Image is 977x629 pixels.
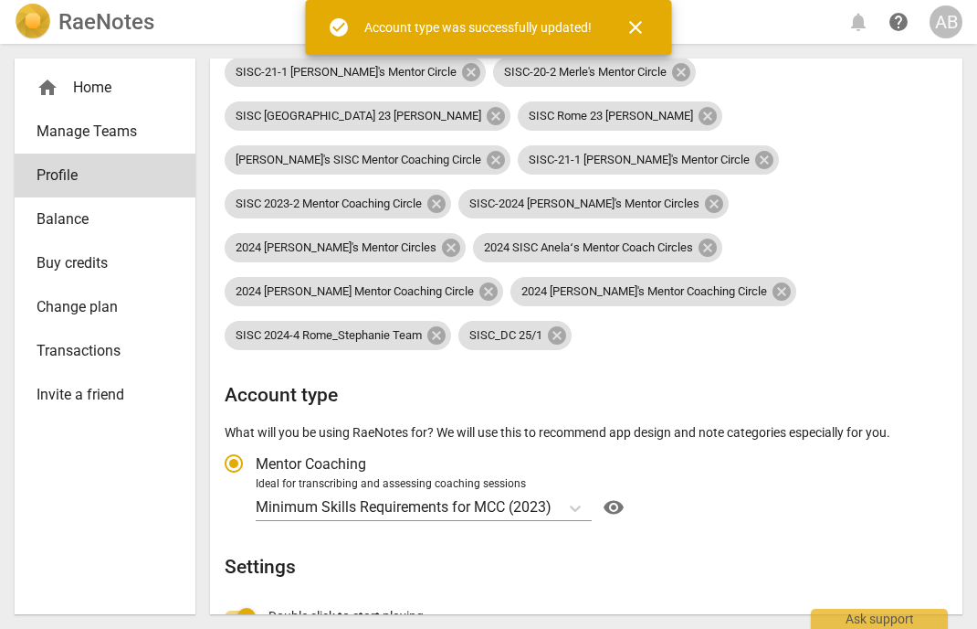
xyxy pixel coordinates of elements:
[458,329,553,343] span: SISC_DC 25/1
[458,189,729,219] div: SISC-2024 [PERSON_NAME]'s Mentor Circles
[225,384,948,407] h2: Account type
[599,496,628,518] span: visibility
[225,321,451,350] div: SISC 2024-4 Rome_Stephanie Team
[225,556,948,579] h2: Settings
[37,121,159,143] span: Manage Teams
[225,58,486,87] div: SISC-21-1 [PERSON_NAME]'s Mentor Circle
[15,241,195,285] a: Buy credits
[37,340,159,362] span: Transactions
[15,373,195,417] a: Invite a friend
[225,329,433,343] span: SISC 2024-4 Rome_Stephanie Team
[510,277,796,306] div: 2024 [PERSON_NAME]'s Mentor Coaching Circle
[225,101,510,131] div: SISC [GEOGRAPHIC_DATA] 23 [PERSON_NAME]
[15,66,195,110] div: Home
[599,493,628,522] button: Help
[37,77,159,99] div: Home
[518,110,704,123] span: SISC Rome 23 [PERSON_NAME]
[493,58,696,87] div: SISC-20-2 Merle's Mentor Circle
[225,233,466,262] div: 2024 [PERSON_NAME]'s Mentor Circles
[225,285,485,299] span: 2024 [PERSON_NAME] Mentor Coaching Circle
[225,189,451,219] div: SISC 2023-2 Mentor Coaching Circle
[614,5,657,49] button: Close
[811,609,948,629] div: Ask support
[592,493,628,522] a: Help
[473,233,722,262] div: 2024 SISC Anelaʻs Mentor Coach Circles
[225,241,447,255] span: 2024 [PERSON_NAME]'s Mentor Circles
[882,5,915,38] a: Help
[15,285,195,329] a: Change plan
[328,16,350,38] span: check_circle
[15,4,154,40] a: LogoRaeNotes
[493,66,678,80] span: SISC-20-2 Merle's Mentor Circle
[15,110,195,154] a: Manage Teams
[256,476,942,493] div: Ideal for transcribing and assessing coaching sessions
[256,453,366,474] span: Mentor Coaching
[225,197,433,211] span: SISC 2023-2 Mentor Coaching Circle
[518,154,761,167] span: SISC-21-1 [PERSON_NAME]'s Mentor Circle
[37,384,159,406] span: Invite a friend
[225,66,467,80] span: SISC-21-1 [PERSON_NAME]'s Mentor Circle
[15,197,195,241] a: Balance
[225,423,948,442] p: What will you be using RaeNotes for? We will use this to recommend app design and note categories...
[518,101,722,131] div: SISC Rome 23 [PERSON_NAME]
[510,285,778,299] span: 2024 [PERSON_NAME]'s Mentor Coaching Circle
[58,9,154,35] h2: RaeNotes
[473,241,704,255] span: 2024 SISC Anelaʻs Mentor Coach Circles
[458,321,572,350] div: SISC_DC 25/1
[37,296,159,318] span: Change plan
[37,77,58,99] span: home
[930,5,962,38] button: AB
[225,154,492,167] span: [PERSON_NAME]'s SISC Mentor Coaching Circle
[518,145,779,175] div: SISC-21-1 [PERSON_NAME]'s Mentor Circle
[625,16,646,38] span: close
[15,329,195,373] a: Transactions
[458,197,710,211] span: SISC-2024 [PERSON_NAME]'s Mentor Circles
[15,154,195,197] a: Profile
[256,496,552,517] p: Minimum Skills Requirements for MCC (2023)
[15,4,51,40] img: Logo
[268,607,424,626] span: Double click to start playing
[37,252,159,274] span: Buy credits
[37,208,159,230] span: Balance
[364,18,592,37] div: Account type was successfully updated!
[225,110,492,123] span: SISC [GEOGRAPHIC_DATA] 23 [PERSON_NAME]
[888,11,909,33] span: help
[225,442,948,522] div: Account type
[225,277,503,306] div: 2024 [PERSON_NAME] Mentor Coaching Circle
[37,165,159,187] span: Profile
[225,145,510,175] div: [PERSON_NAME]'s SISC Mentor Coaching Circle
